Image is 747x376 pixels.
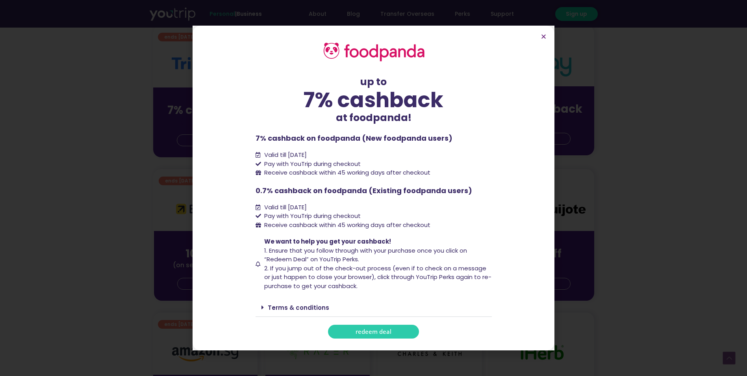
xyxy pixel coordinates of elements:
[356,329,391,335] span: redeem deal
[262,221,430,230] span: Receive cashback within 45 working days after checkout
[256,89,492,110] div: 7% cashback
[264,264,491,290] span: 2. If you jump out of the check-out process (even if to check on a message or just happen to clos...
[268,303,329,312] a: Terms & conditions
[256,133,492,143] p: 7% cashback on foodpanda (New foodpanda users)
[262,168,430,177] span: Receive cashback within 45 working days after checkout
[262,151,307,160] span: Valid till [DATE]
[262,160,361,169] span: Pay with YouTrip during checkout
[264,237,391,246] span: We want to help you get your cashback!
[256,298,492,317] div: Terms & conditions
[256,74,492,125] div: up to at foodpanda!
[541,34,547,39] a: Close
[264,246,467,264] span: 1. Ensure that you follow through with your purchase once you click on “Redeem Deal” on YouTrip P...
[328,325,419,339] a: redeem deal
[262,212,361,221] span: Pay with YouTrip during checkout
[256,185,492,196] p: 0.7% cashback on foodpanda (Existing foodpanda users)
[262,203,307,212] span: Valid till [DATE]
